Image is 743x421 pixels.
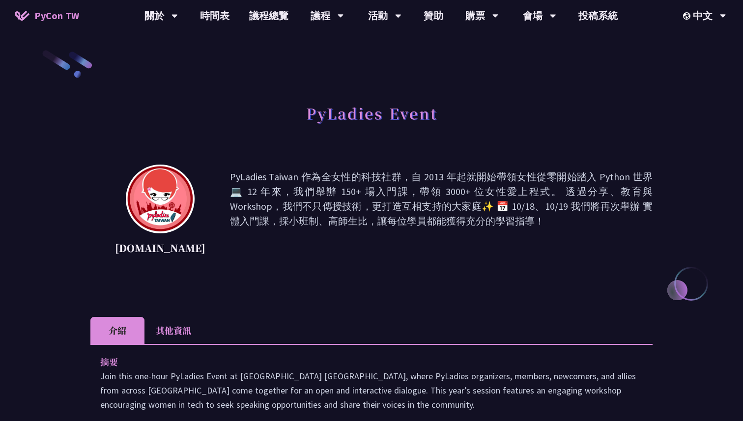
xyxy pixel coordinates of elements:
p: PyLadies Taiwan 作為全女性的科技社群，自 2013 年起就開始帶領女性從零開始踏入 Python 世界💻 12 年來，我們舉辦 150+ 場入門課，帶領 3000+ 位女性愛上程... [230,169,653,258]
p: 摘要 [100,355,623,369]
img: pyladies.tw [126,165,195,233]
a: PyCon TW [5,3,89,28]
p: Join this one-hour PyLadies Event at [GEOGRAPHIC_DATA] [GEOGRAPHIC_DATA], where PyLadies organize... [100,369,643,412]
span: PyCon TW [34,8,79,23]
img: Home icon of PyCon TW 2025 [15,11,29,21]
li: 其他資訊 [144,317,202,344]
p: [DOMAIN_NAME] [115,241,205,255]
img: Locale Icon [683,12,693,20]
li: 介紹 [90,317,144,344]
h1: PyLadies Event [306,98,437,128]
